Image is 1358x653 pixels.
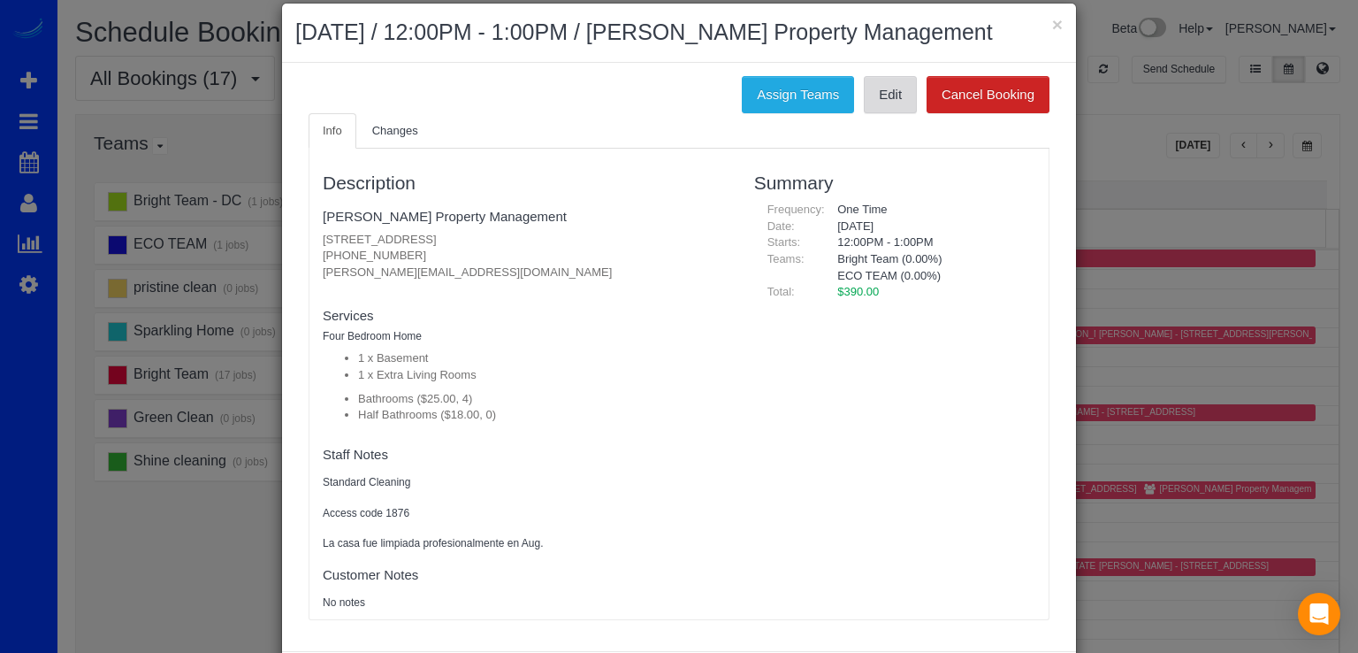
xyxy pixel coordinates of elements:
[824,202,1035,219] div: One Time
[767,203,825,216] span: Frequency:
[323,209,567,224] a: [PERSON_NAME] Property Management
[1298,593,1340,635] div: Open Intercom Messenger
[754,173,1035,193] h3: Summary
[309,113,356,150] a: Info
[767,252,805,265] span: Teams:
[358,391,728,408] li: Bathrooms ($25.00, 4)
[824,219,1035,235] div: [DATE]
[864,76,917,113] a: Edit
[824,234,1035,251] div: 12:00PM - 1:00PM
[358,350,728,367] li: 1 x Basement
[1052,15,1063,34] button: ×
[767,285,795,298] span: Total:
[323,173,728,193] h3: Description
[372,124,418,137] span: Changes
[323,595,728,611] pre: No notes
[767,219,795,233] span: Date:
[358,367,728,384] li: 1 x Extra Living Rooms
[837,285,879,298] span: $390.00
[837,268,1022,285] li: ECO TEAM (0.00%)
[323,448,728,463] h4: Staff Notes
[323,232,728,281] p: [STREET_ADDRESS] [PHONE_NUMBER] [PERSON_NAME][EMAIL_ADDRESS][DOMAIN_NAME]
[295,17,1063,49] h2: [DATE] / 12:00PM - 1:00PM / [PERSON_NAME] Property Management
[323,568,728,583] h4: Customer Notes
[837,251,1022,268] li: Bright Team (0.00%)
[742,76,854,113] button: Assign Teams
[927,76,1049,113] button: Cancel Booking
[323,309,728,324] h4: Services
[323,124,342,137] span: Info
[358,113,432,150] a: Changes
[323,475,728,551] pre: Standard Cleaning Access code 1876 La casa fue limpiada profesionalmente en Aug.
[323,331,728,342] h5: Four Bedroom Home
[767,235,801,249] span: Starts:
[358,407,728,424] li: Half Bathrooms ($18.00, 0)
